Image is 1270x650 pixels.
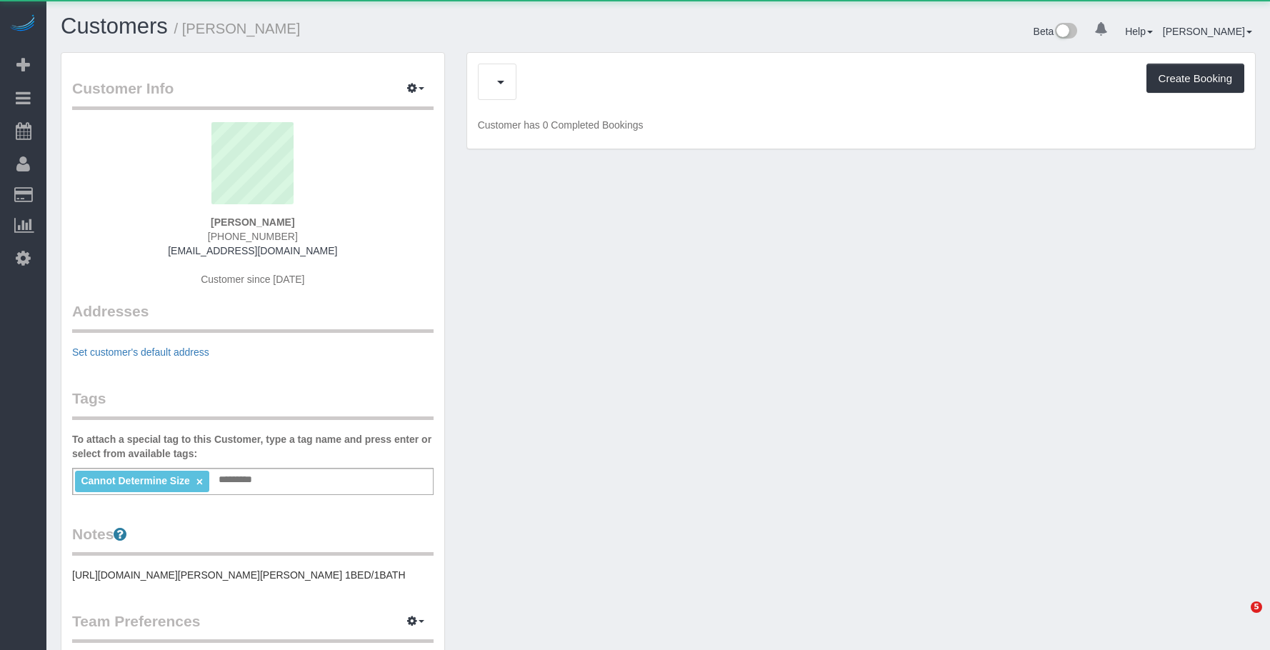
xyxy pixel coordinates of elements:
[196,476,203,488] a: ×
[81,475,189,486] span: Cannot Determine Size
[1221,601,1256,636] iframe: Intercom live chat
[174,21,301,36] small: / [PERSON_NAME]
[61,14,168,39] a: Customers
[208,231,298,242] span: [PHONE_NUMBER]
[72,388,434,420] legend: Tags
[168,245,337,256] a: [EMAIL_ADDRESS][DOMAIN_NAME]
[72,524,434,556] legend: Notes
[72,346,209,358] a: Set customer's default address
[211,216,294,228] strong: [PERSON_NAME]
[72,78,434,110] legend: Customer Info
[1163,26,1252,37] a: [PERSON_NAME]
[72,432,434,461] label: To attach a special tag to this Customer, type a tag name and press enter or select from availabl...
[72,568,434,582] pre: [URL][DOMAIN_NAME][PERSON_NAME][PERSON_NAME] 1BED/1BATH
[1146,64,1244,94] button: Create Booking
[9,14,37,34] img: Automaid Logo
[1251,601,1262,613] span: 5
[478,118,1244,132] p: Customer has 0 Completed Bookings
[1034,26,1078,37] a: Beta
[201,274,304,285] span: Customer since [DATE]
[1054,23,1077,41] img: New interface
[1125,26,1153,37] a: Help
[72,611,434,643] legend: Team Preferences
